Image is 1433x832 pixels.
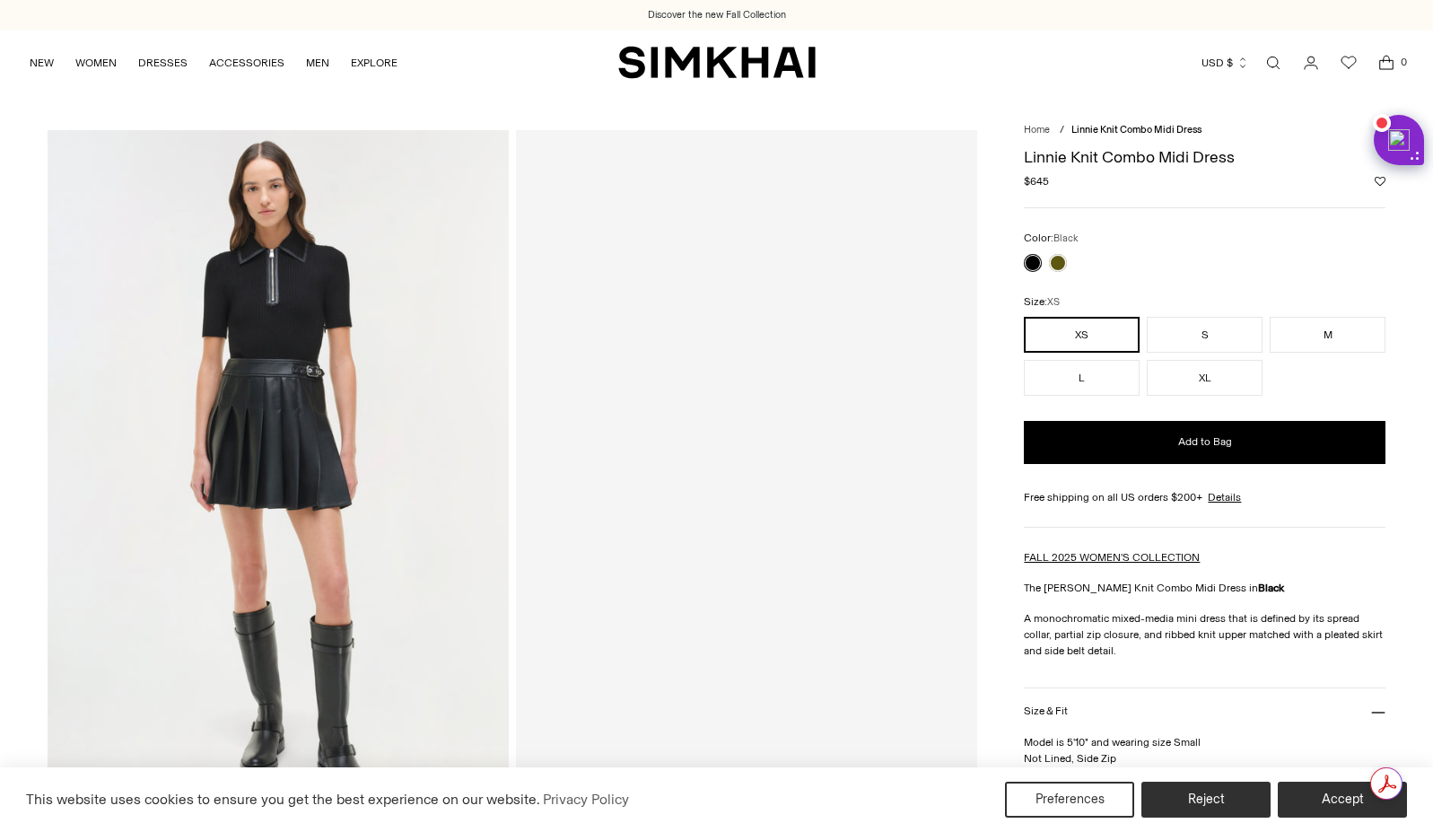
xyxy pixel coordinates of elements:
a: DRESSES [138,43,188,83]
p: Model is 5'10" and wearing size Small Not Lined, Side Zip [1024,734,1385,766]
a: Discover the new Fall Collection [648,8,786,22]
button: Size & Fit [1024,688,1385,734]
span: Black [1053,232,1079,244]
strong: Black [1258,582,1284,594]
div: Free shipping on all US orders $200+ [1024,489,1385,505]
button: Accept [1278,782,1407,818]
a: Privacy Policy (opens in a new tab) [540,786,632,813]
a: Open cart modal [1368,45,1404,81]
a: Go to the account page [1293,45,1329,81]
span: 0 [1395,54,1411,70]
a: Open search modal [1255,45,1291,81]
label: Color: [1024,230,1079,247]
button: S [1147,317,1263,353]
button: Preferences [1005,782,1134,818]
a: Details [1208,489,1241,505]
a: SIMKHAI [618,45,816,80]
a: FALL 2025 WOMEN'S COLLECTION [1024,551,1200,564]
p: The [PERSON_NAME] Knit Combo Midi Dress in [1024,580,1385,596]
a: Wishlist [1331,45,1367,81]
a: Home [1024,124,1050,136]
span: This website uses cookies to ensure you get the best experience on our website. [26,791,540,808]
div: / [1060,123,1064,138]
button: Add to Bag [1024,421,1385,464]
span: Add to Bag [1178,434,1232,450]
span: XS [1047,296,1060,308]
button: Add to Wishlist [1375,176,1385,187]
button: USD $ [1201,43,1249,83]
h3: Size & Fit [1024,705,1067,717]
button: XS [1024,317,1140,353]
label: Size: [1024,293,1060,311]
h1: Linnie Knit Combo Midi Dress [1024,149,1385,165]
button: XL [1147,360,1263,396]
nav: breadcrumbs [1024,123,1385,138]
button: L [1024,360,1140,396]
a: NEW [30,43,54,83]
p: A monochromatic mixed-media mini dress that is defined by its spread collar, partial zip closure,... [1024,610,1385,659]
a: MEN [306,43,329,83]
img: Linnie Knit Combo Midi Dress [48,130,509,822]
a: EXPLORE [351,43,398,83]
button: M [1270,317,1385,353]
a: WOMEN [75,43,117,83]
a: Linnie Knit Combo Midi Dress [516,130,977,822]
span: Linnie Knit Combo Midi Dress [1071,124,1201,136]
a: ACCESSORIES [209,43,284,83]
button: Reject [1141,782,1271,818]
span: $645 [1024,173,1049,189]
